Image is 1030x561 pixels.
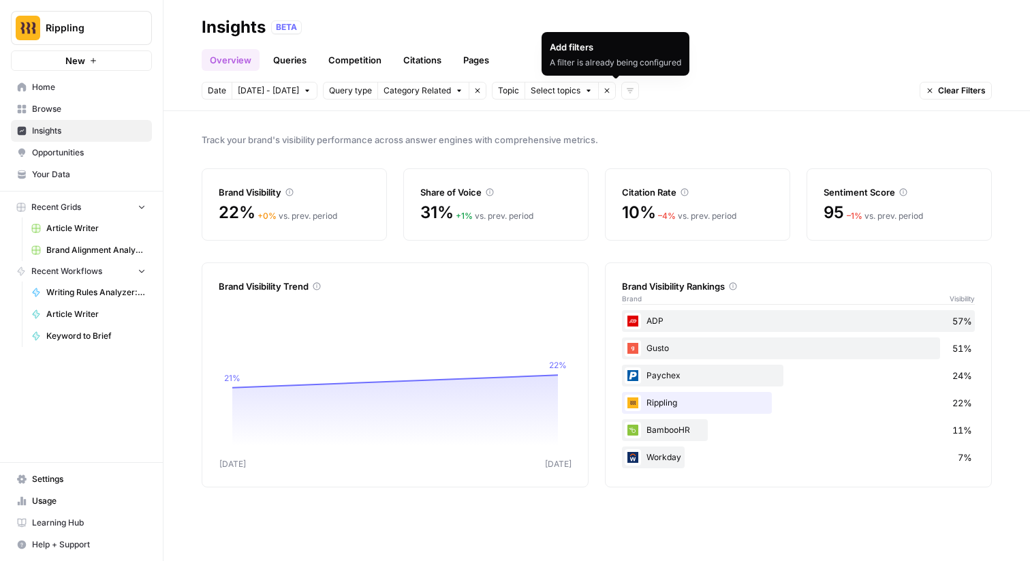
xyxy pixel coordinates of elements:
[622,185,773,199] div: Citation Rate
[625,422,641,438] img: 6ni433ookfbfae9ssfermjl7i5j6
[238,85,299,97] span: [DATE] - [DATE]
[16,16,40,40] img: Rippling Logo
[11,120,152,142] a: Insights
[622,337,975,359] div: Gusto
[824,202,844,224] span: 95
[32,168,146,181] span: Your Data
[456,211,473,221] span: + 1 %
[622,446,975,468] div: Workday
[11,76,152,98] a: Home
[32,103,146,115] span: Browse
[952,314,972,328] span: 57%
[938,85,986,97] span: Clear Filters
[420,185,572,199] div: Share of Voice
[32,539,146,551] span: Help + Support
[11,490,152,512] a: Usage
[952,423,972,437] span: 11%
[625,340,641,357] img: y279iqyna18kvu1rhwzej2cctjw6
[46,286,146,299] span: Writing Rules Analyzer: Brand Alignment (top pages) 🎯
[952,369,972,382] span: 24%
[219,459,246,469] tspan: [DATE]
[824,185,975,199] div: Sentiment Score
[25,303,152,325] a: Article Writer
[224,373,240,383] tspan: 21%
[11,142,152,164] a: Opportunities
[625,449,641,466] img: jzoxgx4vsp0oigc9x6a9eruy45gz
[950,293,975,304] span: Visibility
[32,495,146,507] span: Usage
[920,82,992,100] button: Clear Filters
[11,50,152,71] button: New
[11,98,152,120] a: Browse
[46,308,146,320] span: Article Writer
[456,210,533,222] div: vs. prev. period
[32,125,146,137] span: Insights
[622,293,642,304] span: Brand
[622,202,655,224] span: 10%
[32,517,146,529] span: Learning Hub
[31,201,81,213] span: Recent Grids
[958,451,972,464] span: 7%
[11,164,152,185] a: Your Data
[46,244,146,256] span: Brand Alignment Analyzer
[545,459,572,469] tspan: [DATE]
[25,217,152,239] a: Article Writer
[952,396,972,410] span: 22%
[219,202,255,224] span: 22%
[622,310,975,332] div: ADP
[625,367,641,384] img: xmpjw18rp63tcvvv4sgu5sqt14ui
[625,395,641,411] img: lnwsrvugt38i6wgehz6qjtfewm3g
[622,365,975,386] div: Paychex
[25,239,152,261] a: Brand Alignment Analyzer
[11,11,152,45] button: Workspace: Rippling
[11,197,152,217] button: Recent Grids
[11,512,152,534] a: Learning Hub
[32,147,146,159] span: Opportunities
[11,534,152,556] button: Help + Support
[622,392,975,414] div: Rippling
[625,313,641,329] img: 50d7h7nenod9ba8bjic0parryigf
[46,222,146,234] span: Article Writer
[46,330,146,342] span: Keyword to Brief
[202,16,266,38] div: Insights
[32,473,146,485] span: Settings
[622,419,975,441] div: BambooHR
[46,21,128,35] span: Rippling
[847,210,923,222] div: vs. prev. period
[25,325,152,347] a: Keyword to Brief
[11,468,152,490] a: Settings
[498,85,519,97] span: Topic
[271,20,302,34] div: BETA
[202,133,992,147] span: Track your brand's visibility performance across answer engines with comprehensive metrics.
[25,282,152,303] a: Writing Rules Analyzer: Brand Alignment (top pages) 🎯
[31,265,102,277] span: Recent Workflows
[65,54,85,67] span: New
[525,82,598,100] button: Select topics
[32,81,146,93] span: Home
[622,279,975,293] div: Brand Visibility Rankings
[219,185,370,199] div: Brand Visibility
[257,211,277,221] span: + 0 %
[658,211,676,221] span: – 4 %
[549,360,567,370] tspan: 22%
[952,342,972,355] span: 51%
[377,82,469,100] button: Category Related
[658,210,736,222] div: vs. prev. period
[531,85,580,97] span: Select topics
[265,49,315,71] a: Queries
[455,49,497,71] a: Pages
[232,82,317,100] button: [DATE] - [DATE]
[202,49,260,71] a: Overview
[384,85,451,97] span: Category Related
[320,49,390,71] a: Competition
[257,210,337,222] div: vs. prev. period
[219,279,572,293] div: Brand Visibility Trend
[329,85,372,97] span: Query type
[11,261,152,282] button: Recent Workflows
[395,49,450,71] a: Citations
[847,211,862,221] span: – 1 %
[420,202,453,224] span: 31%
[208,85,226,97] span: Date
